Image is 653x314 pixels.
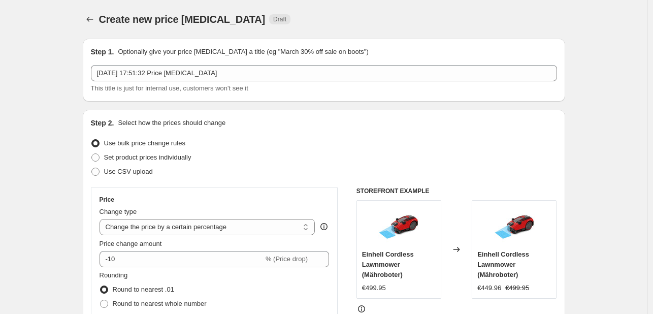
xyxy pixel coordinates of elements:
span: Set product prices individually [104,153,191,161]
h3: Price [100,196,114,204]
p: Optionally give your price [MEDICAL_DATA] a title (eg "March 30% off sale on boots") [118,47,368,57]
span: Round to nearest whole number [113,300,207,307]
button: Price change jobs [83,12,97,26]
span: Price change amount [100,240,162,247]
span: Round to nearest .01 [113,286,174,293]
span: This title is just for internal use, customers won't see it [91,84,248,92]
span: Change type [100,208,137,215]
span: Einhell Cordless Lawnmower (Mähroboter) [477,250,529,278]
span: Einhell Cordless Lawnmower (Mähroboter) [362,250,414,278]
div: €499.95 [362,283,386,293]
img: 61i4CiarOPL_80x.jpg [494,206,535,246]
span: Create new price [MEDICAL_DATA] [99,14,266,25]
span: % (Price drop) [266,255,308,263]
input: -15 [100,251,264,267]
div: help [319,222,329,232]
h2: Step 1. [91,47,114,57]
span: Use bulk price change rules [104,139,185,147]
p: Select how the prices should change [118,118,225,128]
img: 61i4CiarOPL_80x.jpg [378,206,419,246]
span: Draft [273,15,286,23]
h2: Step 2. [91,118,114,128]
strike: €499.95 [505,283,529,293]
div: €449.96 [477,283,501,293]
span: Rounding [100,271,128,279]
span: Use CSV upload [104,168,153,175]
input: 30% off holiday sale [91,65,557,81]
h6: STOREFRONT EXAMPLE [356,187,557,195]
